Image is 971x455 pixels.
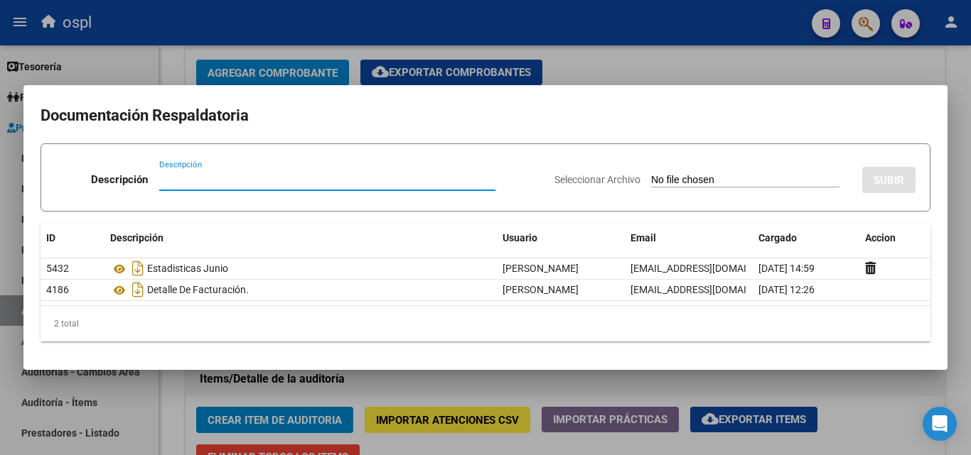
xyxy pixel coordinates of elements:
datatable-header-cell: Descripción [104,223,497,253]
span: Cargado [758,232,797,243]
span: [EMAIL_ADDRESS][DOMAIN_NAME] [631,263,788,274]
span: 4186 [46,284,69,295]
i: Descargar documento [129,257,147,280]
div: Detalle De Facturación. [110,278,491,301]
span: 5432 [46,263,69,274]
div: Estadisticas Junio [110,257,491,280]
h2: Documentación Respaldatoria [41,102,930,129]
span: Accion [865,232,896,243]
span: SUBIR [874,174,904,187]
i: Descargar documento [129,278,147,301]
p: Descripción [91,172,148,188]
span: Seleccionar Archivo [554,174,640,185]
span: Usuario [503,232,537,243]
span: [EMAIL_ADDRESS][DOMAIN_NAME] [631,284,788,295]
button: SUBIR [862,167,916,193]
datatable-header-cell: Email [625,223,753,253]
datatable-header-cell: Usuario [497,223,625,253]
span: [DATE] 14:59 [758,263,815,274]
span: Email [631,232,656,243]
datatable-header-cell: ID [41,223,104,253]
span: Descripción [110,232,163,243]
span: ID [46,232,55,243]
span: [PERSON_NAME] [503,284,579,295]
span: [PERSON_NAME] [503,263,579,274]
datatable-header-cell: Cargado [753,223,859,253]
div: Open Intercom Messenger [923,407,957,441]
div: 2 total [41,306,930,341]
span: [DATE] 12:26 [758,284,815,295]
datatable-header-cell: Accion [859,223,930,253]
